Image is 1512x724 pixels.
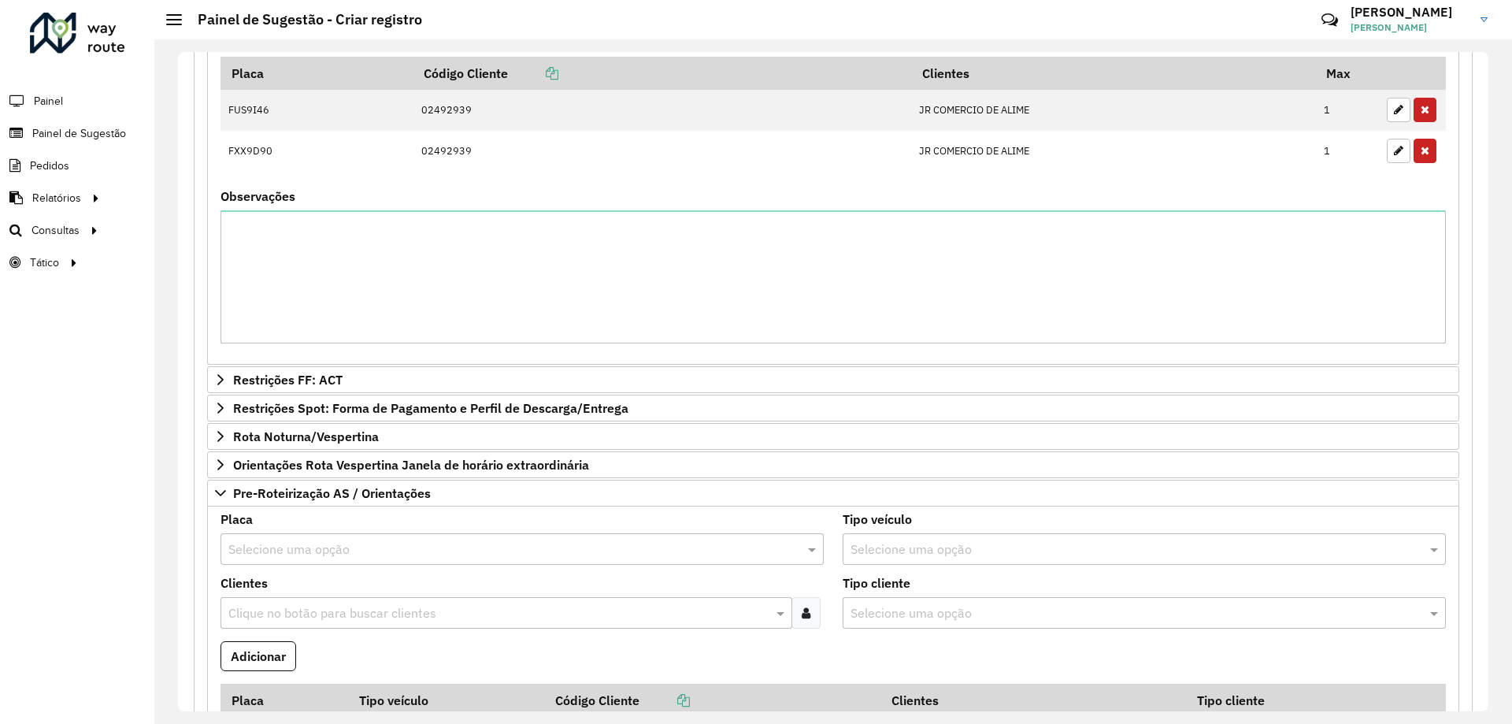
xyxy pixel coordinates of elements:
[182,11,422,28] h2: Painel de Sugestão - Criar registro
[911,131,1316,172] td: JR COMERCIO DE ALIME
[34,93,63,110] span: Painel
[1316,57,1379,90] th: Max
[413,131,911,172] td: 02492939
[1186,684,1378,717] th: Tipo cliente
[233,430,379,443] span: Rota Noturna/Vespertina
[30,254,59,271] span: Tático
[30,158,69,174] span: Pedidos
[1313,3,1347,37] a: Contato Rápido
[207,451,1459,478] a: Orientações Rota Vespertina Janela de horário extraordinária
[207,395,1459,421] a: Restrições Spot: Forma de Pagamento e Perfil de Descarga/Entrega
[220,57,413,90] th: Placa
[220,641,296,671] button: Adicionar
[1316,90,1379,131] td: 1
[544,684,880,717] th: Código Cliente
[233,459,589,471] span: Orientações Rota Vespertina Janela de horário extraordinária
[843,510,912,529] label: Tipo veículo
[508,65,558,81] a: Copiar
[911,90,1316,131] td: JR COMERCIO DE ALIME
[220,131,413,172] td: FXX9D90
[220,684,349,717] th: Placa
[413,90,911,131] td: 02492939
[207,480,1459,507] a: Pre-Roteirização AS / Orientações
[349,684,545,717] th: Tipo veículo
[32,125,126,142] span: Painel de Sugestão
[207,423,1459,450] a: Rota Noturna/Vespertina
[233,373,343,386] span: Restrições FF: ACT
[207,366,1459,393] a: Restrições FF: ACT
[881,684,1187,717] th: Clientes
[220,187,295,206] label: Observações
[220,510,253,529] label: Placa
[1316,131,1379,172] td: 1
[1351,20,1469,35] span: [PERSON_NAME]
[639,692,690,708] a: Copiar
[843,574,910,592] label: Tipo cliente
[233,402,628,414] span: Restrições Spot: Forma de Pagamento e Perfil de Descarga/Entrega
[1351,5,1469,20] h3: [PERSON_NAME]
[31,222,80,239] span: Consultas
[220,90,413,131] td: FUS9I46
[32,190,81,206] span: Relatórios
[413,57,911,90] th: Código Cliente
[233,487,431,499] span: Pre-Roteirização AS / Orientações
[220,574,268,592] label: Clientes
[911,57,1316,90] th: Clientes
